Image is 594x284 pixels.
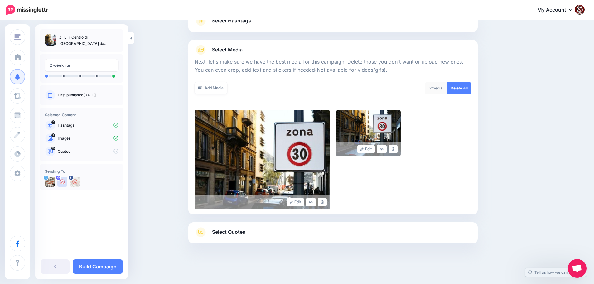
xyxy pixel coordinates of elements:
img: uTTNWBrh-84924.jpeg [45,177,55,187]
img: f711fb4c304c881d4eaaf6800805b86a_thumb.jpg [45,34,56,46]
h4: Selected Content [45,113,118,117]
button: 2 week lite [45,59,118,71]
span: 2 [429,86,432,90]
p: Images [58,136,118,141]
a: Add Media [195,82,227,94]
img: f711fb4c304c881d4eaaf6800805b86a_large.jpg [195,110,330,209]
p: Next, let's make sure we have the best media for this campaign. Delete those you don't want or up... [195,58,471,74]
span: Select Media [212,46,243,54]
p: ZTL: il Centro di [GEOGRAPHIC_DATA] da dicembre a 30 km/h [59,34,118,47]
p: Quotes [58,149,118,154]
a: Aprire la chat [568,259,587,278]
a: Select Hashtags [195,16,471,32]
a: Delete All [447,82,471,94]
img: Missinglettr [6,5,48,15]
p: First published [58,92,118,98]
div: media [425,82,447,94]
a: [DATE] [83,93,96,97]
span: Select Hashtags [212,17,251,25]
img: f085b7c5968f97a7603fc697415a0b4e_large.jpg [336,110,401,156]
a: Select Media [195,45,471,55]
span: 0 [51,120,55,124]
img: user_default_image.png [57,177,67,187]
div: 2 week lite [50,62,111,69]
a: Edit [287,198,304,206]
div: Select Media [195,55,471,209]
img: menu.png [14,34,21,40]
span: 2 [51,133,55,137]
span: Select Quotes [212,228,245,236]
img: 463453305_2684324355074873_6393692129472495966_n-bsa154739.jpg [70,177,80,187]
h4: Sending To [45,169,118,174]
span: 10 [51,147,55,150]
a: My Account [531,2,585,18]
p: Hashtags [58,123,118,128]
a: Edit [357,145,375,153]
a: Tell us how we can improve [525,268,587,277]
a: Select Quotes [195,227,471,243]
